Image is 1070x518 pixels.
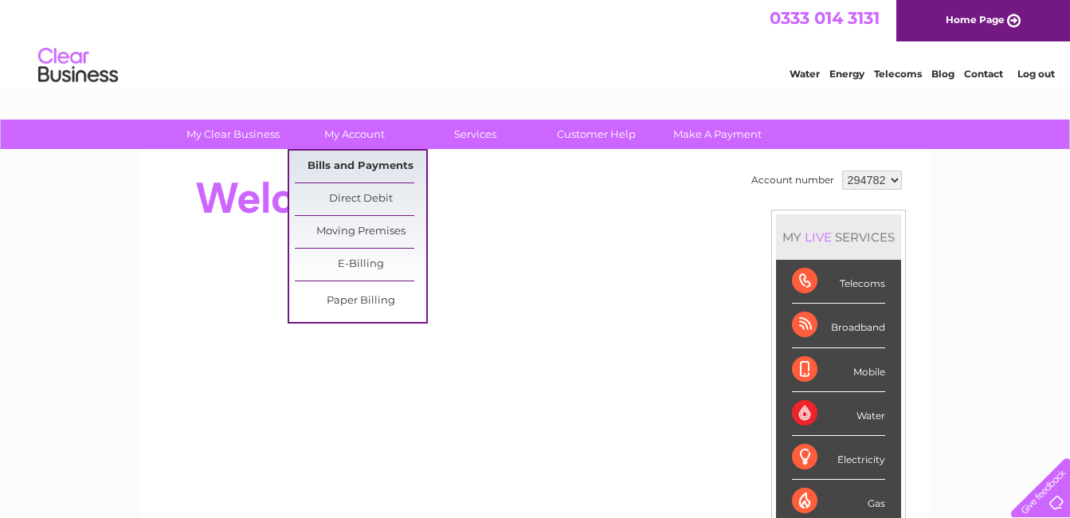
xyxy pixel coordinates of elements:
[792,304,885,347] div: Broadband
[802,230,835,245] div: LIVE
[790,68,820,80] a: Water
[964,68,1003,80] a: Contact
[410,120,541,149] a: Services
[167,120,299,149] a: My Clear Business
[1017,68,1055,80] a: Log out
[159,9,912,77] div: Clear Business is a trading name of Verastar Limited (registered in [GEOGRAPHIC_DATA] No. 3667643...
[792,348,885,392] div: Mobile
[37,41,119,90] img: logo.png
[829,68,864,80] a: Energy
[295,249,426,281] a: E-Billing
[792,436,885,480] div: Electricity
[295,151,426,182] a: Bills and Payments
[295,183,426,215] a: Direct Debit
[792,260,885,304] div: Telecoms
[874,68,922,80] a: Telecoms
[747,167,838,194] td: Account number
[295,216,426,248] a: Moving Premises
[776,214,901,260] div: MY SERVICES
[792,392,885,436] div: Water
[652,120,783,149] a: Make A Payment
[931,68,954,80] a: Blog
[288,120,420,149] a: My Account
[531,120,662,149] a: Customer Help
[770,8,880,28] a: 0333 014 3131
[295,285,426,317] a: Paper Billing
